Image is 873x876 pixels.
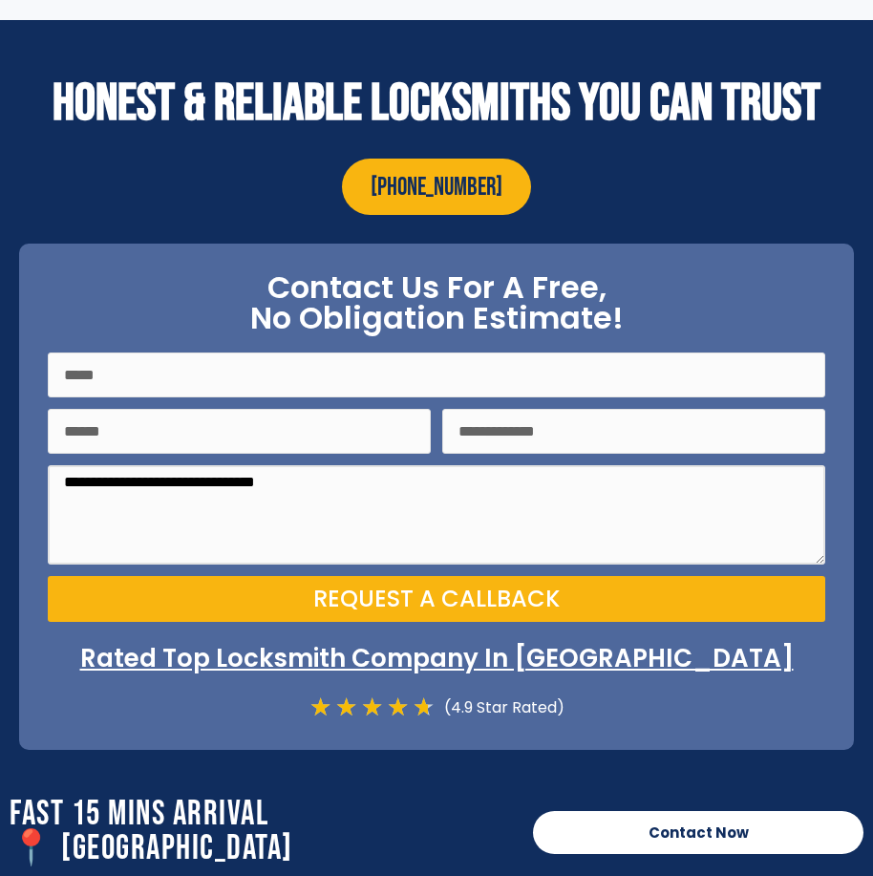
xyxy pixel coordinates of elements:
[48,353,825,633] form: On Point Locksmith
[309,694,331,720] i: ★
[313,588,560,610] span: Request a Callback
[10,77,863,130] h2: Honest & reliable locksmiths you can trust
[48,641,825,675] p: Rated Top Locksmith Company In [GEOGRAPHIC_DATA]
[361,694,383,720] i: ★
[533,811,863,854] a: Contact Now
[649,825,749,840] span: Contact Now
[335,694,357,720] i: ★
[387,694,409,720] i: ★
[371,173,502,203] span: [PHONE_NUMBER]
[309,694,435,720] div: 4.7/5
[48,272,825,333] h2: Contact Us For A Free, No Obligation Estimate!
[10,798,514,866] h2: Fast 15 Mins Arrival 📍 [GEOGRAPHIC_DATA]
[413,694,435,720] i: ★
[48,576,825,622] button: Request a Callback
[342,159,531,215] a: [PHONE_NUMBER]
[435,694,564,720] div: (4.9 Star Rated)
